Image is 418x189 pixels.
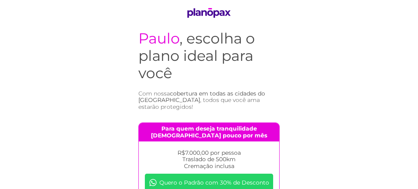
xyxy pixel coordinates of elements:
span: Paulo [138,29,180,47]
img: logo PlanoPax [184,8,234,18]
p: R$7.000,00 por pessoa Traslado de 500km Cremação inclusa [145,150,273,170]
h4: Para quem deseja tranquilidade [DEMOGRAPHIC_DATA] pouco por mês [139,123,279,141]
h3: Com nossa , todos que você ama estarão protegidos! [138,90,280,110]
h1: , escolha o plano ideal para você [138,30,280,82]
span: cobertura em todas as cidades do [GEOGRAPHIC_DATA] [138,90,265,104]
img: whatsapp [149,179,157,187]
